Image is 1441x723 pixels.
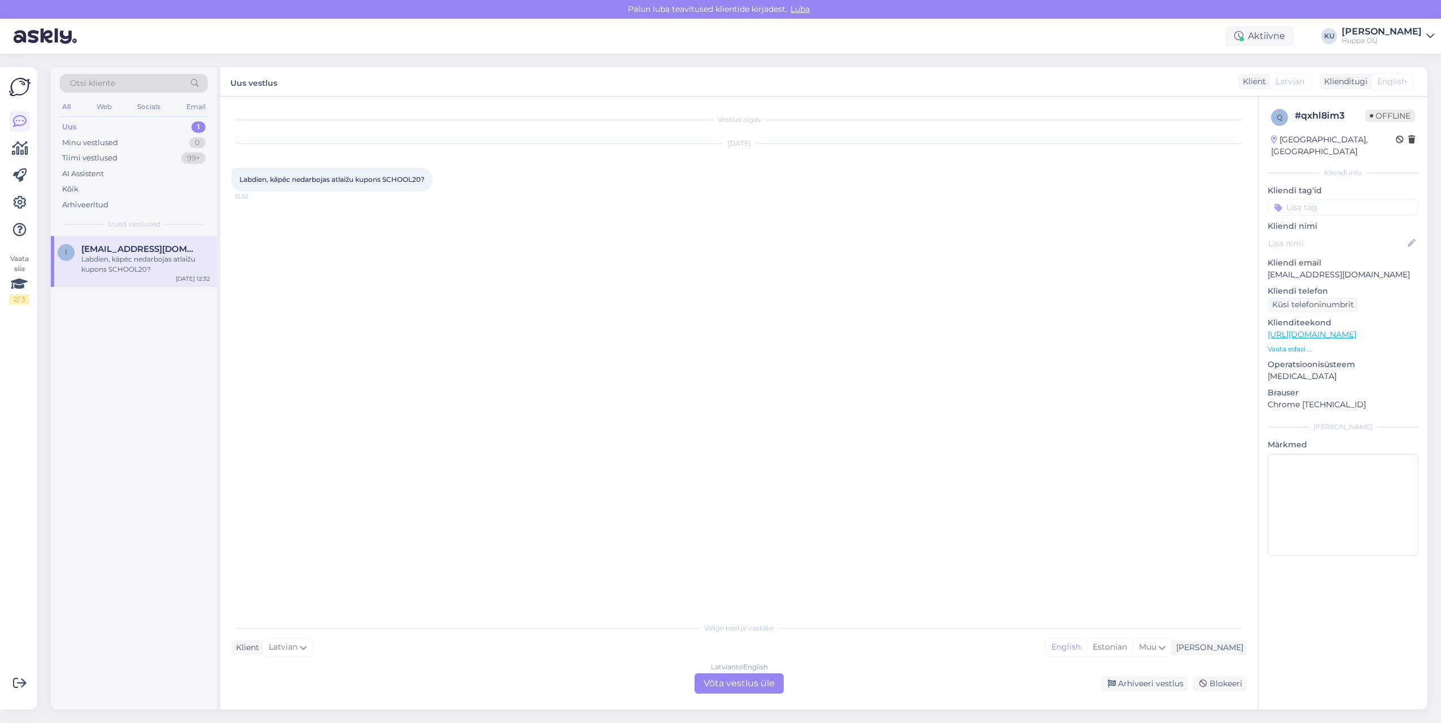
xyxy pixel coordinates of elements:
[1268,329,1356,339] a: [URL][DOMAIN_NAME]
[9,294,29,304] div: 2 / 3
[1277,113,1282,121] span: q
[1268,422,1418,432] div: [PERSON_NAME]
[1365,110,1415,122] span: Offline
[1268,220,1418,232] p: Kliendi nimi
[62,121,77,133] div: Uus
[1268,317,1418,329] p: Klienditeekond
[1321,28,1337,44] div: KU
[62,137,118,149] div: Minu vestlused
[1268,257,1418,269] p: Kliendi email
[108,219,160,229] span: Uued vestlused
[1342,27,1434,45] a: [PERSON_NAME]Huppa OÜ
[1320,76,1368,88] div: Klienditugi
[239,175,425,184] span: Labdien, kāpēc nedarbojas atlaižu kupons SCHOOL20?
[1268,237,1405,250] input: Lisa nimi
[232,115,1247,125] div: Vestlus algas
[1172,642,1243,654] div: [PERSON_NAME]
[1276,76,1304,88] span: Latvian
[230,74,277,89] label: Uus vestlus
[232,138,1247,149] div: [DATE]
[1295,109,1365,123] div: # qxhl8im3
[711,662,768,672] div: Latvian to English
[135,99,163,114] div: Socials
[1342,27,1422,36] div: [PERSON_NAME]
[81,244,199,254] span: ineseti@inbox.lv
[62,153,117,164] div: Tiimi vestlused
[1268,185,1418,197] p: Kliendi tag'id
[189,137,206,149] div: 0
[1238,76,1266,88] div: Klient
[181,153,206,164] div: 99+
[1377,76,1407,88] span: English
[1268,399,1418,411] p: Chrome [TECHNICAL_ID]
[62,199,108,211] div: Arhiveeritud
[1271,134,1396,158] div: [GEOGRAPHIC_DATA], [GEOGRAPHIC_DATA]
[1268,269,1418,281] p: [EMAIL_ADDRESS][DOMAIN_NAME]
[9,254,29,304] div: Vaata siia
[62,184,78,195] div: Kõik
[695,673,784,694] div: Võta vestlus üle
[1268,344,1418,354] p: Vaata edasi ...
[1268,168,1418,178] div: Kliendi info
[1268,387,1418,399] p: Brauser
[269,641,298,654] span: Latvian
[1268,439,1418,451] p: Märkmed
[9,76,30,98] img: Askly Logo
[62,168,104,180] div: AI Assistent
[1086,639,1133,656] div: Estonian
[1268,297,1359,312] div: Küsi telefoninumbrit
[70,77,115,89] span: Otsi kliente
[1101,676,1188,691] div: Arhiveeri vestlus
[191,121,206,133] div: 1
[1342,36,1422,45] div: Huppa OÜ
[1139,642,1156,652] span: Muu
[60,99,73,114] div: All
[1268,199,1418,216] input: Lisa tag
[65,248,67,256] span: i
[94,99,114,114] div: Web
[235,192,277,201] span: 12:32
[1046,639,1086,656] div: English
[176,275,210,283] div: [DATE] 12:32
[232,623,1247,633] div: Valige keel ja vastake
[1268,371,1418,382] p: [MEDICAL_DATA]
[1225,26,1294,46] div: Aktiivne
[232,642,259,654] div: Klient
[1268,359,1418,371] p: Operatsioonisüsteem
[81,254,210,275] div: Labdien, kāpēc nedarbojas atlaižu kupons SCHOOL20?
[787,4,813,14] span: Luba
[184,99,208,114] div: Email
[1268,285,1418,297] p: Kliendi telefon
[1193,676,1247,691] div: Blokeeri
